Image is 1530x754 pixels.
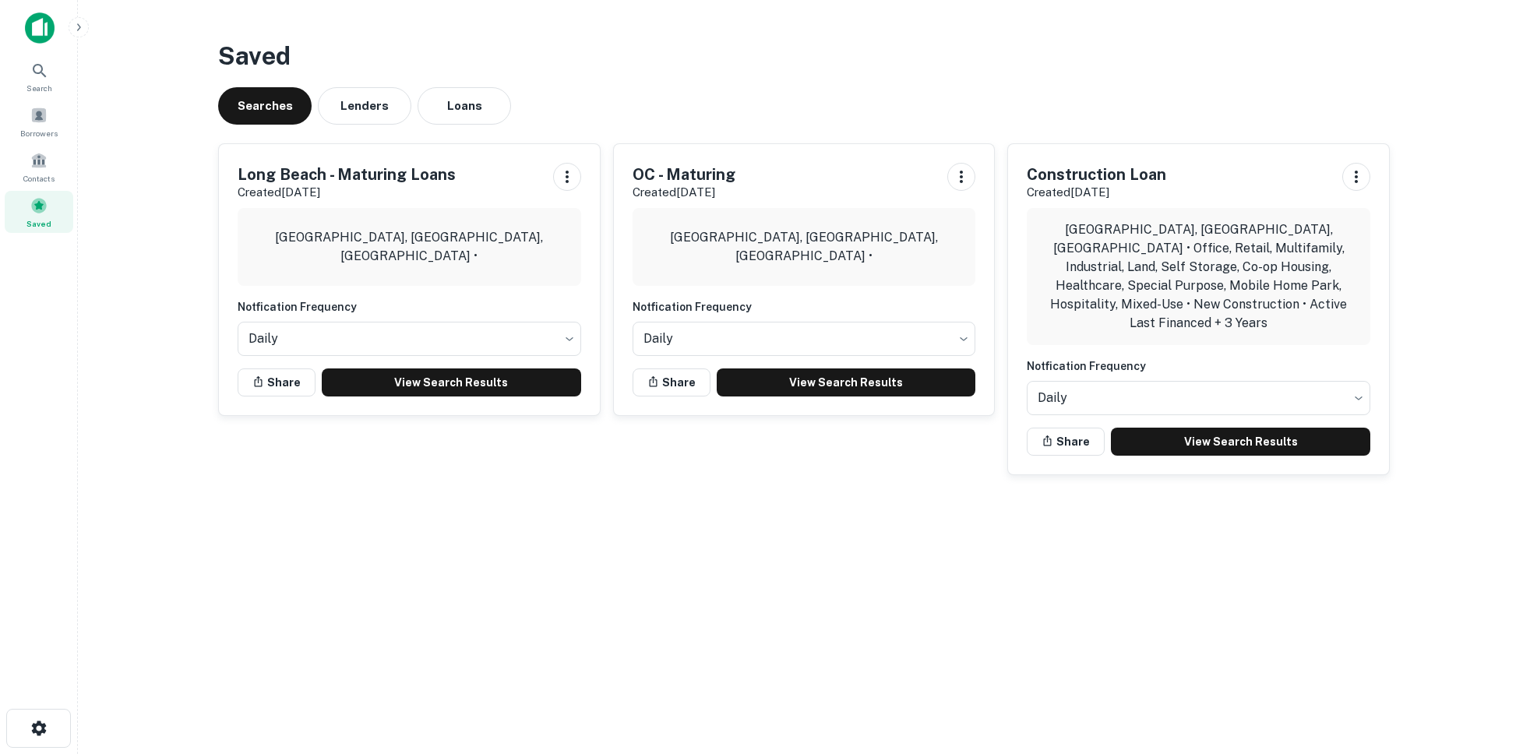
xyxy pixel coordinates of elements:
span: Search [26,82,52,94]
p: [GEOGRAPHIC_DATA], [GEOGRAPHIC_DATA], [GEOGRAPHIC_DATA] • Office, Retail, Multifamily, Industrial... [1039,220,1358,333]
h3: Saved [218,37,1390,75]
span: Saved [26,217,51,230]
a: View Search Results [322,368,581,396]
button: Share [238,368,316,396]
h6: Notfication Frequency [238,298,581,315]
iframe: Chat Widget [1452,629,1530,704]
h6: Notfication Frequency [633,298,976,315]
h5: OC - Maturing [633,163,735,186]
a: Saved [5,191,73,233]
p: [GEOGRAPHIC_DATA], [GEOGRAPHIC_DATA], [GEOGRAPHIC_DATA] • [250,228,569,266]
p: Created [DATE] [1027,183,1166,202]
button: Loans [418,87,511,125]
button: Searches [218,87,312,125]
h5: Long Beach - Maturing Loans [238,163,456,186]
button: Share [1027,428,1105,456]
img: capitalize-icon.png [25,12,55,44]
a: View Search Results [717,368,976,396]
span: Borrowers [20,127,58,139]
h5: Construction Loan [1027,163,1166,186]
p: Created [DATE] [238,183,456,202]
a: View Search Results [1111,428,1370,456]
a: Borrowers [5,100,73,143]
span: Contacts [23,172,55,185]
h6: Notfication Frequency [1027,358,1370,375]
p: Created [DATE] [633,183,735,202]
div: Without label [238,317,581,361]
a: Contacts [5,146,73,188]
button: Lenders [318,87,411,125]
a: Search [5,55,73,97]
div: Without label [1027,376,1370,420]
p: [GEOGRAPHIC_DATA], [GEOGRAPHIC_DATA], [GEOGRAPHIC_DATA] • [645,228,964,266]
button: Share [633,368,710,396]
div: Without label [633,317,976,361]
